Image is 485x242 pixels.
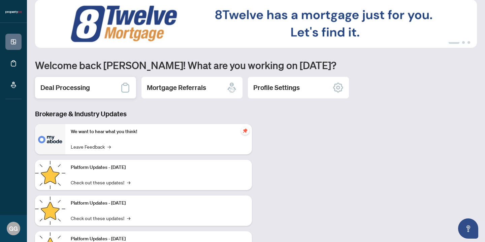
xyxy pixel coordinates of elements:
[71,143,111,150] a: Leave Feedback→
[35,59,477,71] h1: Welcome back [PERSON_NAME]! What are you working on [DATE]?
[35,109,252,119] h3: Brokerage & Industry Updates
[458,218,478,239] button: Open asap
[71,200,247,207] p: Platform Updates - [DATE]
[449,41,459,44] button: 1
[253,83,300,92] h2: Profile Settings
[127,179,130,186] span: →
[71,214,130,222] a: Check out these updates!→
[241,127,249,135] span: pushpin
[35,160,65,190] img: Platform Updates - July 21, 2025
[71,128,247,135] p: We want to hear what you think!
[71,164,247,171] p: Platform Updates - [DATE]
[127,214,130,222] span: →
[462,41,465,44] button: 2
[71,179,130,186] a: Check out these updates!→
[147,83,206,92] h2: Mortgage Referrals
[467,41,470,44] button: 3
[107,143,111,150] span: →
[35,195,65,226] img: Platform Updates - July 8, 2025
[5,10,22,14] img: logo
[40,83,90,92] h2: Deal Processing
[9,224,18,233] span: GG
[35,124,65,154] img: We want to hear what you think!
